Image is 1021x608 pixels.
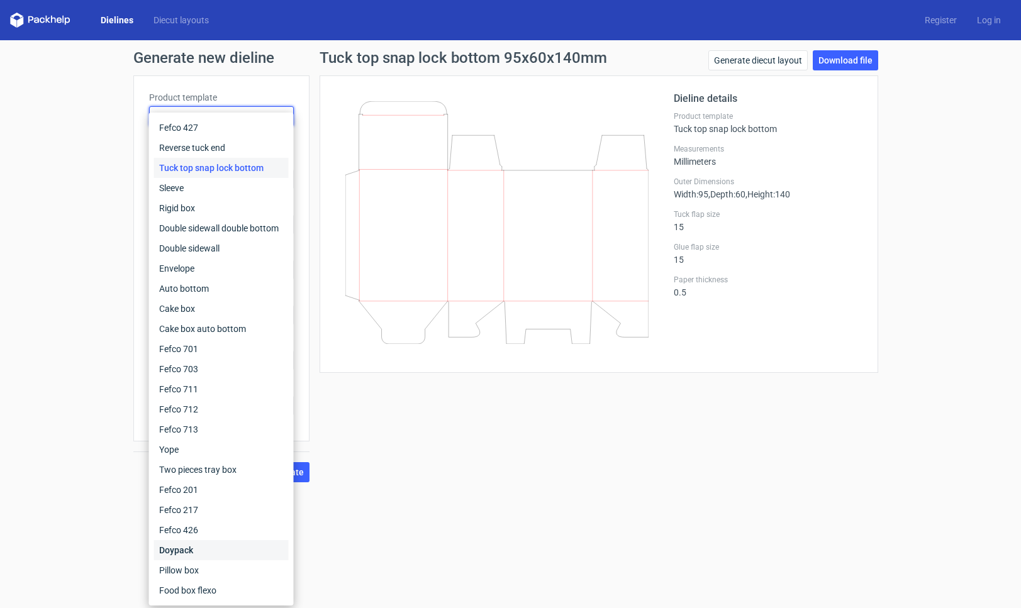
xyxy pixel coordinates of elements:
[154,439,289,460] div: Yope
[143,14,219,26] a: Diecut layouts
[154,218,289,238] div: Double sidewall double bottom
[708,50,808,70] a: Generate diecut layout
[674,144,862,167] div: Millimeters
[154,379,289,399] div: Fefco 711
[154,359,289,379] div: Fefco 703
[155,110,279,123] span: Tuck top snap lock bottom
[154,580,289,600] div: Food box flexo
[154,158,289,178] div: Tuck top snap lock bottom
[674,177,862,187] label: Outer Dimensions
[674,242,862,265] div: 15
[320,50,607,65] h1: Tuck top snap lock bottom 95x60x140mm
[813,50,878,70] a: Download file
[154,258,289,279] div: Envelope
[967,14,1011,26] a: Log in
[674,275,862,285] label: Paper thickness
[154,198,289,218] div: Rigid box
[154,399,289,419] div: Fefco 712
[154,118,289,138] div: Fefco 427
[674,144,862,154] label: Measurements
[745,189,790,199] span: , Height : 140
[674,209,862,219] label: Tuck flap size
[154,279,289,299] div: Auto bottom
[674,111,862,121] label: Product template
[674,242,862,252] label: Glue flap size
[154,138,289,158] div: Reverse tuck end
[91,14,143,26] a: Dielines
[154,238,289,258] div: Double sidewall
[149,91,294,104] label: Product template
[154,178,289,198] div: Sleeve
[154,319,289,339] div: Cake box auto bottom
[154,299,289,319] div: Cake box
[708,189,745,199] span: , Depth : 60
[154,520,289,540] div: Fefco 426
[674,111,862,134] div: Tuck top snap lock bottom
[674,91,862,106] h2: Dieline details
[674,189,708,199] span: Width : 95
[154,560,289,580] div: Pillow box
[674,275,862,297] div: 0.5
[154,480,289,500] div: Fefco 201
[154,540,289,560] div: Doypack
[133,50,888,65] h1: Generate new dieline
[674,209,862,232] div: 15
[154,419,289,439] div: Fefco 713
[154,500,289,520] div: Fefco 217
[154,339,289,359] div: Fefco 701
[154,460,289,480] div: Two pieces tray box
[915,14,967,26] a: Register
